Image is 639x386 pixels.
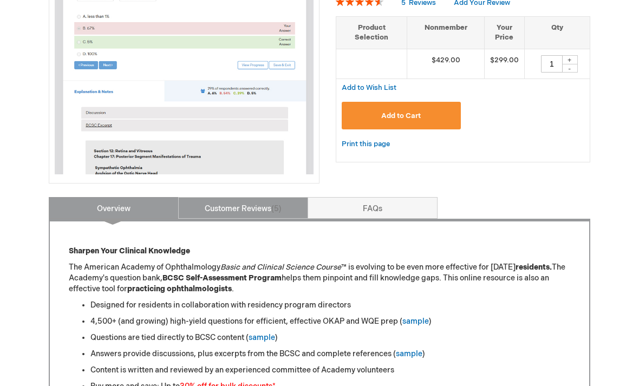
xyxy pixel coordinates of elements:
[90,300,570,311] li: Designed for residents in collaboration with residency program directors
[249,333,275,343] a: sample
[90,333,570,344] li: Questions are tied directly to BCSC content ( )
[127,285,232,294] strong: practicing ophthalmologists
[562,64,578,73] div: -
[524,17,590,49] th: Qty
[90,317,570,328] li: 4,500+ (and growing) high-yield questions for efficient, effective OKAP and WQE prep ( )
[342,138,390,152] a: Print this page
[336,17,407,49] th: Product Selection
[308,198,438,219] a: FAQs
[562,56,578,65] div: +
[178,198,308,219] a: Customer Reviews5
[271,205,282,214] span: 5
[49,198,179,219] a: Overview
[69,263,570,295] p: The American Academy of Ophthalmology ™ is evolving to be even more effective for [DATE] The Acad...
[342,102,461,130] button: Add to Cart
[396,350,422,359] a: sample
[69,247,190,256] strong: Sharpen Your Clinical Knowledge
[381,112,421,121] span: Add to Cart
[402,317,429,326] a: sample
[484,49,524,79] td: $299.00
[342,83,396,93] a: Add to Wish List
[541,56,563,73] input: Qty
[407,17,485,49] th: Nonmember
[407,49,485,79] td: $429.00
[516,263,552,272] strong: residents.
[220,263,341,272] em: Basic and Clinical Science Course
[342,84,396,93] span: Add to Wish List
[162,274,282,283] strong: BCSC Self-Assessment Program
[90,365,570,376] li: Content is written and reviewed by an experienced committee of Academy volunteers
[484,17,524,49] th: Your Price
[90,349,570,360] li: Answers provide discussions, plus excerpts from the BCSC and complete references ( )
